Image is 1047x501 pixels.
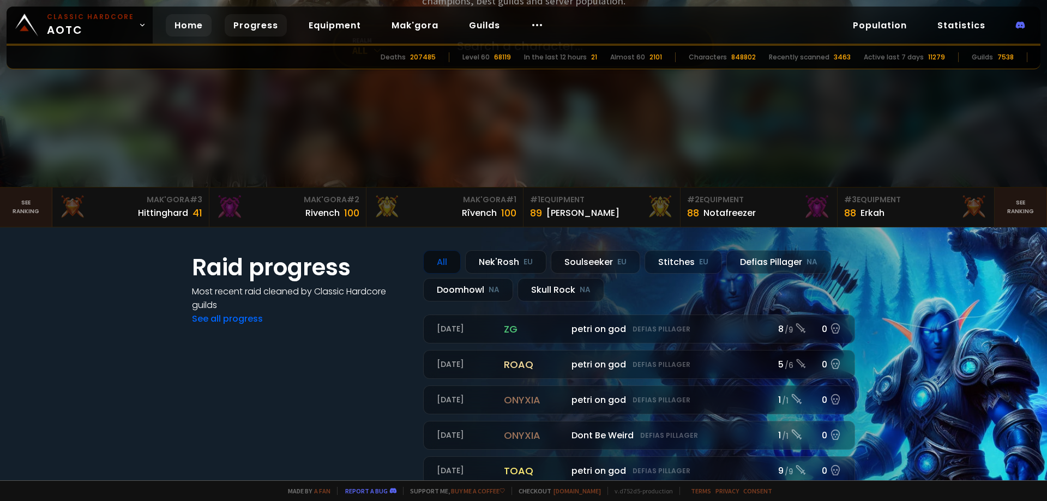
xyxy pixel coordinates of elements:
[995,188,1047,227] a: Seeranking
[383,14,447,37] a: Mak'gora
[7,7,153,44] a: Classic HardcoreAOTC
[687,194,700,205] span: # 2
[494,52,511,62] div: 68119
[47,12,134,38] span: AOTC
[462,206,497,220] div: Rîvench
[305,206,340,220] div: Rivench
[524,52,587,62] div: In the last 12 hours
[731,52,756,62] div: 848802
[861,206,884,220] div: Erkah
[518,278,604,301] div: Skull Rock
[300,14,370,37] a: Equipment
[460,14,509,37] a: Guilds
[530,206,542,220] div: 89
[462,52,490,62] div: Level 60
[451,487,505,495] a: Buy me a coffee
[929,14,994,37] a: Statistics
[699,257,708,268] small: EU
[209,188,366,227] a: Mak'Gora#2Rivench100
[838,188,995,227] a: #3Equipment88Erkah
[691,487,711,495] a: Terms
[225,14,287,37] a: Progress
[506,194,516,205] span: # 1
[834,52,851,62] div: 3463
[216,194,359,206] div: Mak'Gora
[649,52,662,62] div: 2101
[423,315,855,343] a: [DATE]zgpetri on godDefias Pillager8 /90
[715,487,739,495] a: Privacy
[844,14,916,37] a: Population
[681,188,838,227] a: #2Equipment88Notafreezer
[373,194,516,206] div: Mak'Gora
[844,206,856,220] div: 88
[523,188,681,227] a: #1Equipment89[PERSON_NAME]
[972,52,993,62] div: Guilds
[59,194,202,206] div: Mak'Gora
[423,350,855,379] a: [DATE]roaqpetri on godDefias Pillager5 /60
[489,285,500,295] small: NA
[743,487,772,495] a: Consent
[52,188,209,227] a: Mak'Gora#3Hittinghard41
[314,487,330,495] a: a fan
[347,194,359,205] span: # 2
[47,12,134,22] small: Classic Hardcore
[997,52,1014,62] div: 7538
[281,487,330,495] span: Made by
[864,52,924,62] div: Active last 7 days
[553,487,601,495] a: [DOMAIN_NAME]
[345,487,388,495] a: Report a bug
[512,487,601,495] span: Checkout
[366,188,523,227] a: Mak'Gora#1Rîvench100
[844,194,857,205] span: # 3
[423,421,855,450] a: [DATE]onyxiaDont Be WeirdDefias Pillager1 /10
[138,206,188,220] div: Hittinghard
[607,487,673,495] span: v. d752d5 - production
[192,206,202,220] div: 41
[423,250,461,274] div: All
[410,52,436,62] div: 207485
[807,257,817,268] small: NA
[769,52,829,62] div: Recently scanned
[381,52,406,62] div: Deaths
[645,250,722,274] div: Stitches
[192,285,410,312] h4: Most recent raid cleaned by Classic Hardcore guilds
[465,250,546,274] div: Nek'Rosh
[523,257,533,268] small: EU
[190,194,202,205] span: # 3
[844,194,988,206] div: Equipment
[423,456,855,485] a: [DATE]toaqpetri on godDefias Pillager9 /90
[928,52,945,62] div: 11279
[501,206,516,220] div: 100
[551,250,640,274] div: Soulseeker
[530,194,540,205] span: # 1
[689,52,727,62] div: Characters
[192,250,410,285] h1: Raid progress
[591,52,597,62] div: 21
[344,206,359,220] div: 100
[703,206,756,220] div: Notafreezer
[166,14,212,37] a: Home
[423,385,855,414] a: [DATE]onyxiapetri on godDefias Pillager1 /10
[423,278,513,301] div: Doomhowl
[687,194,831,206] div: Equipment
[192,312,263,325] a: See all progress
[617,257,627,268] small: EU
[403,487,505,495] span: Support me,
[687,206,699,220] div: 88
[546,206,619,220] div: [PERSON_NAME]
[726,250,831,274] div: Defias Pillager
[580,285,591,295] small: NA
[610,52,645,62] div: Almost 60
[530,194,673,206] div: Equipment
